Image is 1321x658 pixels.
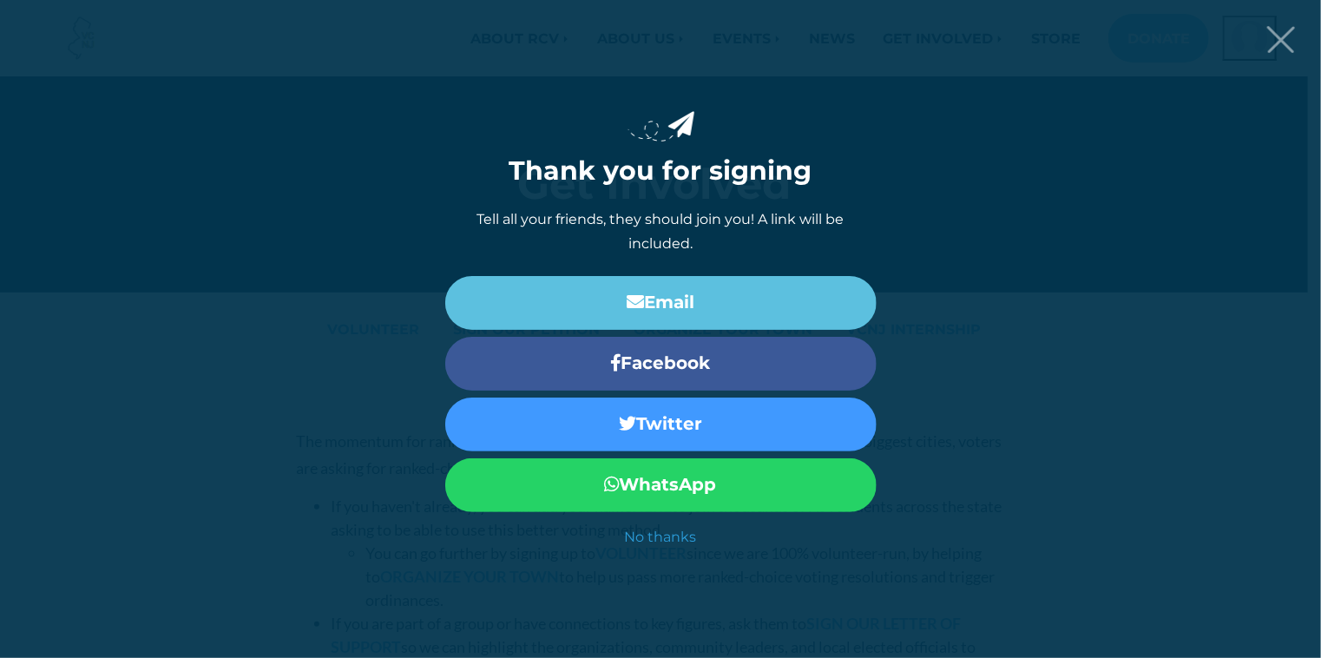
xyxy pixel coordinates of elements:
p: Tell all your friends, they should join you! A link will be included. [445,207,877,254]
a: Facebook [445,337,877,391]
h1: Thank you for signing [445,155,877,187]
a: Email [445,276,877,330]
button: Close [1267,26,1295,53]
a: WhatsApp [445,458,877,512]
a: Twitter [445,398,877,451]
a: No thanks [445,526,877,547]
